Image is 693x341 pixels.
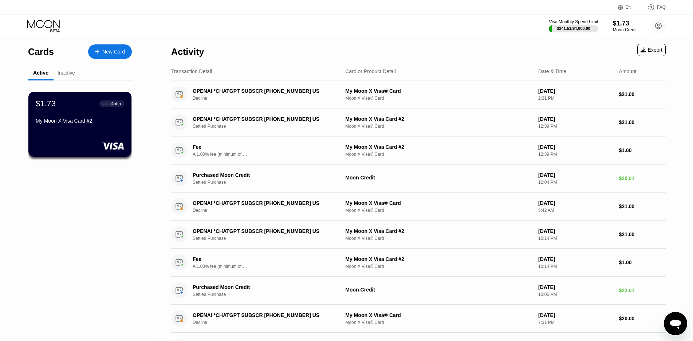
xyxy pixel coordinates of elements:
[619,175,666,181] div: $20.01
[58,70,75,76] div: Inactive
[193,292,344,297] div: Settled Purchase
[345,200,532,206] div: My Moon X Visa® Card
[171,47,204,57] div: Activity
[626,5,632,10] div: EN
[618,4,640,11] div: EN
[538,312,613,318] div: [DATE]
[538,152,613,157] div: 12:39 PM
[640,4,666,11] div: FAQ
[538,256,613,262] div: [DATE]
[538,68,566,74] div: Date & Time
[103,103,110,105] div: ● ● ● ●
[171,108,666,136] div: OPENAI *CHATGPT SUBSCR [PHONE_NUMBER] USSettled PurchaseMy Moon X Visa Card #2Moon X Visa® Card[D...
[538,236,613,241] div: 10:14 PM
[193,312,334,318] div: OPENAI *CHATGPT SUBSCR [PHONE_NUMBER] US
[619,147,666,153] div: $1.00
[171,80,666,108] div: OPENAI *CHATGPT SUBSCR [PHONE_NUMBER] USDeclineMy Moon X Visa® CardMoon X Visa® Card[DATE]2:31 PM...
[171,221,666,249] div: OPENAI *CHATGPT SUBSCR [PHONE_NUMBER] USSettled PurchaseMy Moon X Visa Card #2Moon X Visa® Card[D...
[193,180,344,185] div: Settled Purchase
[345,287,532,293] div: Moon Credit
[88,44,132,59] div: New Card
[538,96,613,101] div: 2:31 PM
[549,19,598,24] div: Visa Monthly Spend Limit
[345,68,396,74] div: Card or Product Detail
[171,164,666,193] div: Purchased Moon CreditSettled PurchaseMoon Credit[DATE]12:04 PM$20.01
[619,259,666,265] div: $1.00
[193,124,344,129] div: Settled Purchase
[538,292,613,297] div: 10:05 PM
[193,320,344,325] div: Decline
[538,116,613,122] div: [DATE]
[637,44,666,56] div: Export
[36,118,124,124] div: My Moon X Visa Card #2
[33,70,48,76] div: Active
[193,256,244,262] div: Fee
[613,20,637,32] div: $1.73Moon Credit
[619,91,666,97] div: $21.00
[102,49,125,55] div: New Card
[613,27,637,32] div: Moon Credit
[193,236,344,241] div: Settled Purchase
[171,249,666,277] div: FeeA 1.00% fee (minimum of $1.00) is charged on all transactionsMy Moon X Visa Card #2Moon X Visa...
[538,228,613,234] div: [DATE]
[345,88,532,94] div: My Moon X Visa® Card
[538,88,613,94] div: [DATE]
[619,288,666,293] div: $22.01
[193,96,344,101] div: Decline
[549,19,598,32] div: Visa Monthly Spend Limit$241.51/$4,000.00
[171,136,666,164] div: FeeA 1.00% fee (minimum of $1.00) is charged on all transactionsMy Moon X Visa Card #2Moon X Visa...
[193,88,334,94] div: OPENAI *CHATGPT SUBSCR [PHONE_NUMBER] US
[664,312,687,335] iframe: Button to launch messaging window
[619,119,666,125] div: $21.00
[193,152,247,157] div: A 1.00% fee (minimum of $1.00) is charged on all transactions
[193,208,344,213] div: Decline
[345,152,532,157] div: Moon X Visa® Card
[36,99,56,108] div: $1.73
[538,200,613,206] div: [DATE]
[193,116,334,122] div: OPENAI *CHATGPT SUBSCR [PHONE_NUMBER] US
[193,228,334,234] div: OPENAI *CHATGPT SUBSCR [PHONE_NUMBER] US
[171,305,666,333] div: OPENAI *CHATGPT SUBSCR [PHONE_NUMBER] USDeclineMy Moon X Visa® CardMoon X Visa® Card[DATE]7:31 PM...
[538,284,613,290] div: [DATE]
[345,228,532,234] div: My Moon X Visa Card #2
[345,144,532,150] div: My Moon X Visa Card #2
[345,312,532,318] div: My Moon X Visa® Card
[538,124,613,129] div: 12:39 PM
[345,175,532,181] div: Moon Credit
[171,193,666,221] div: OPENAI *CHATGPT SUBSCR [PHONE_NUMBER] USDeclineMy Moon X Visa® CardMoon X Visa® Card[DATE]5:42 AM...
[345,320,532,325] div: Moon X Visa® Card
[641,47,662,53] div: Export
[538,172,613,178] div: [DATE]
[345,236,532,241] div: Moon X Visa® Card
[193,172,334,178] div: Purchased Moon Credit
[111,101,121,106] div: 4555
[619,231,666,237] div: $21.00
[538,208,613,213] div: 5:42 AM
[613,20,637,27] div: $1.73
[557,26,590,31] div: $241.51 / $4,000.00
[345,264,532,269] div: Moon X Visa® Card
[619,203,666,209] div: $21.00
[345,96,532,101] div: Moon X Visa® Card
[657,5,666,10] div: FAQ
[171,68,212,74] div: Transaction Detail
[28,92,131,157] div: $1.73● ● ● ●4555My Moon X Visa Card #2
[193,144,244,150] div: Fee
[538,180,613,185] div: 12:04 PM
[28,47,54,57] div: Cards
[345,116,532,122] div: My Moon X Visa Card #2
[619,316,666,321] div: $20.00
[538,144,613,150] div: [DATE]
[193,284,334,290] div: Purchased Moon Credit
[345,124,532,129] div: Moon X Visa® Card
[619,68,637,74] div: Amount
[193,200,334,206] div: OPENAI *CHATGPT SUBSCR [PHONE_NUMBER] US
[538,264,613,269] div: 10:14 PM
[193,264,247,269] div: A 1.00% fee (minimum of $1.00) is charged on all transactions
[171,277,666,305] div: Purchased Moon CreditSettled PurchaseMoon Credit[DATE]10:05 PM$22.01
[345,256,532,262] div: My Moon X Visa Card #2
[538,320,613,325] div: 7:31 PM
[345,208,532,213] div: Moon X Visa® Card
